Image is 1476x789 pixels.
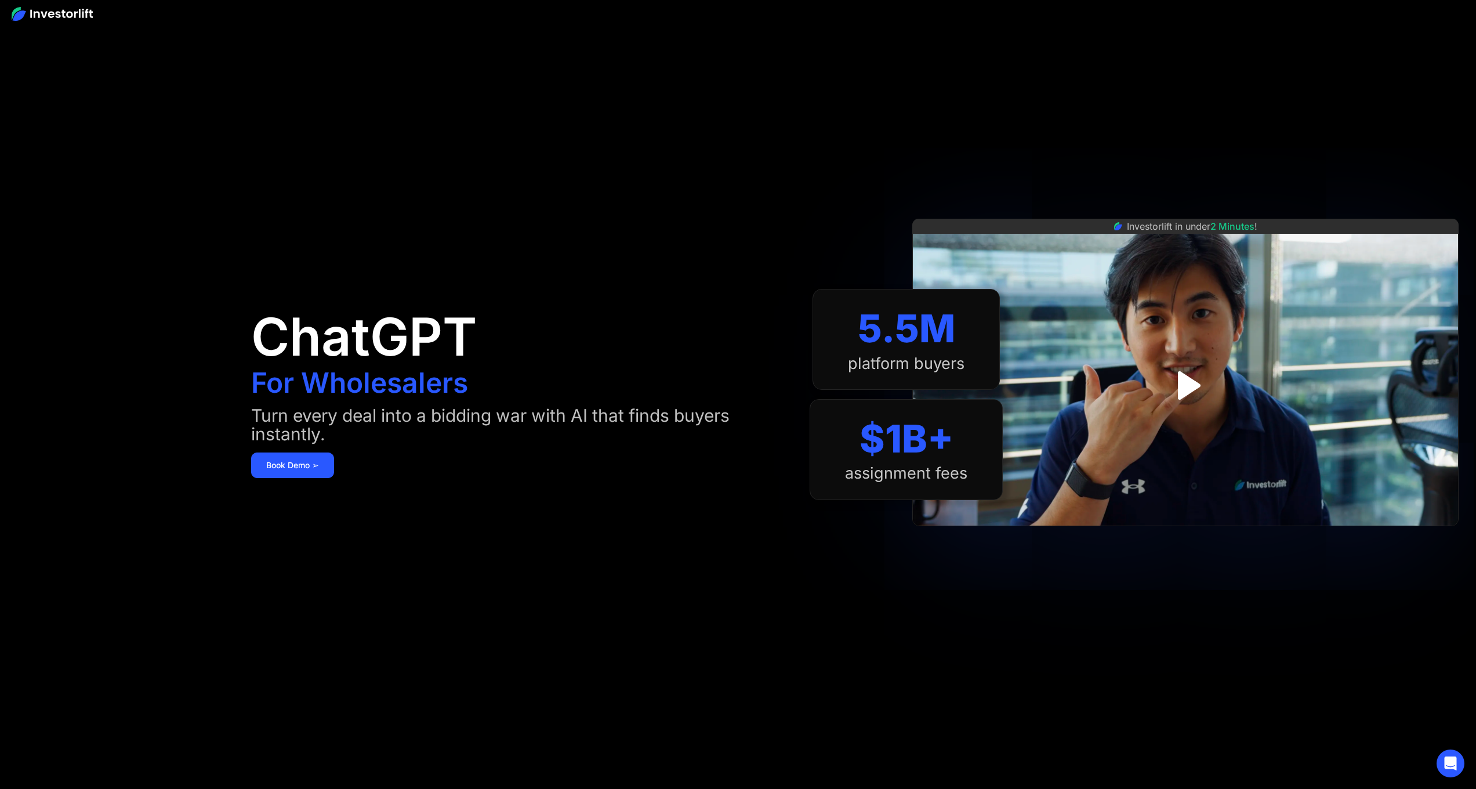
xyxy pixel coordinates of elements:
[251,406,787,443] div: Turn every deal into a bidding war with AI that finds buyers instantly.
[1127,219,1257,233] div: Investorlift in under !
[858,306,955,352] div: 5.5M
[251,369,468,397] h1: For Wholesalers
[845,464,967,483] div: assignment fees
[1210,220,1254,232] span: 2 Minutes
[848,354,964,373] div: platform buyers
[1160,360,1212,411] a: open lightbox
[860,416,953,462] div: $1B+
[251,453,334,478] a: Book Demo ➢
[1437,750,1464,777] div: Open Intercom Messenger
[1098,532,1272,546] iframe: Customer reviews powered by Trustpilot
[251,311,477,363] h1: ChatGPT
